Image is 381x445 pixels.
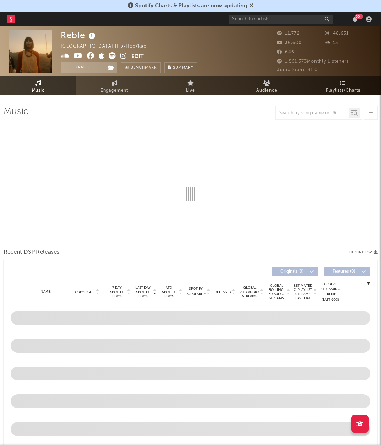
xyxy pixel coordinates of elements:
[324,267,370,276] button: Features(0)
[108,286,126,298] span: 7 Day Spotify Plays
[276,270,308,274] span: Originals ( 0 )
[3,248,60,257] span: Recent DSP Releases
[325,31,349,36] span: 48,631
[75,290,95,294] span: Copyright
[277,50,294,54] span: 646
[320,282,341,302] div: Global Streaming Trend (Last 60D)
[276,110,349,116] input: Search by song name or URL
[186,286,206,297] span: Spotify Popularity
[349,250,378,254] button: Export CSV
[186,86,195,95] span: Live
[305,76,381,95] a: Playlists/Charts
[277,41,302,45] span: 36,600
[277,31,300,36] span: 11,772
[326,86,360,95] span: Playlists/Charts
[272,267,318,276] button: Originals(0)
[325,41,338,45] span: 15
[355,14,363,19] div: 99 +
[135,3,247,9] span: Spotify Charts & Playlists are now updating
[164,62,197,73] button: Summary
[229,76,305,95] a: Audience
[121,62,161,73] a: Benchmark
[25,289,66,294] div: Name
[152,76,229,95] a: Live
[61,62,104,73] button: Track
[353,16,357,22] button: 99+
[240,286,259,298] span: Global ATD Audio Streams
[173,66,193,70] span: Summary
[76,76,152,95] a: Engagement
[256,86,277,95] span: Audience
[267,284,286,300] span: Global Rolling 7D Audio Streams
[131,64,157,72] span: Benchmark
[328,270,360,274] span: Features ( 0 )
[160,286,178,298] span: ATD Spotify Plays
[215,290,231,294] span: Released
[100,86,128,95] span: Engagement
[277,68,318,72] span: Jump Score: 91.0
[61,30,97,41] div: Reble
[293,284,312,300] span: Estimated % Playlist Streams Last Day
[131,52,144,61] button: Edit
[277,59,349,64] span: 1,561,373 Monthly Listeners
[229,15,333,24] input: Search for artists
[249,3,254,9] span: Dismiss
[32,86,45,95] span: Music
[134,286,152,298] span: Last Day Spotify Plays
[61,42,155,51] div: [GEOGRAPHIC_DATA] | Hip-Hop/Rap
